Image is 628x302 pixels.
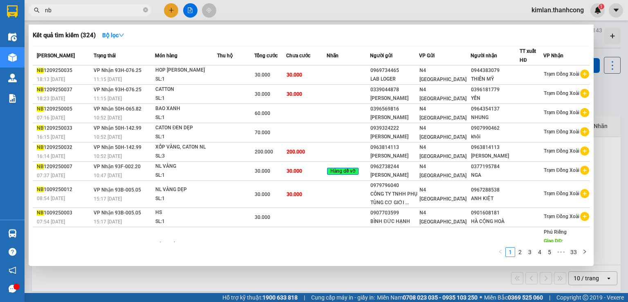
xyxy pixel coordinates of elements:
div: 0939324222 [370,124,419,133]
div: khôi [471,133,519,141]
span: Trạm Đồng Xoài [544,110,579,115]
li: 4 [535,247,545,257]
span: close-circle [143,7,148,14]
span: 07:54 [DATE] [37,219,65,225]
div: CATON ĐEN DẸP [155,124,217,133]
span: 60.000 [255,110,270,116]
span: 30.000 [255,192,270,197]
span: 11:15 [DATE] [94,77,122,82]
li: 1 [505,247,515,257]
img: logo-vxr [7,5,18,18]
div: NL VÀNG [155,162,217,171]
span: 30.000 [255,72,270,78]
a: 3 [525,248,534,257]
li: Previous Page [496,247,505,257]
div: XỐP TRẮNG [155,241,217,250]
div: [PERSON_NAME] [370,94,419,103]
button: Bộ lọcdown [96,29,131,42]
span: NB [37,210,44,216]
span: VP Nhận 50H-142.99 [94,125,141,131]
div: NGA [471,171,519,180]
li: Next Page [580,247,590,257]
div: HS [155,208,217,217]
span: Người gửi [370,53,392,59]
strong: Bộ lọc [102,32,124,38]
span: plus-circle [580,89,589,98]
span: plus-circle [580,108,589,117]
div: 0325909382 [370,241,419,250]
span: N4 [GEOGRAPHIC_DATA] [419,164,467,178]
div: 0944383079 [471,66,519,75]
span: 30.000 [287,168,302,174]
span: NB [37,144,44,150]
span: VP Nhận 50H-142.99 [94,144,141,150]
span: down [119,32,124,38]
span: VP Nhận 93B-005.05 [94,210,141,216]
span: 07:37 [DATE] [37,173,65,178]
li: 2 [515,247,525,257]
span: Món hàng [155,53,177,59]
div: 1209250007 [37,162,91,171]
span: 10:52 [DATE] [94,115,122,121]
span: VP Nhận [543,53,563,59]
span: 30.000 [287,192,302,197]
li: 3 [525,247,535,257]
span: 30.000 [255,91,270,97]
div: 0396181779 [471,86,519,94]
span: plus-circle [580,166,589,175]
div: HOP [PERSON_NAME] [155,66,217,75]
span: TT xuất HĐ [520,48,536,63]
div: BAO XANH [155,104,217,113]
a: 4 [535,248,544,257]
span: plus-circle [580,212,589,221]
div: 0907990462 [471,124,519,133]
span: close-circle [143,7,148,12]
span: 08:54 [DATE] [37,196,65,201]
div: 1009250003 [37,209,91,217]
img: warehouse-icon [8,33,17,41]
span: [PERSON_NAME] [37,53,75,59]
span: N4 [GEOGRAPHIC_DATA] [419,106,467,121]
div: 0962738244 [370,162,419,171]
span: search [34,7,40,13]
span: plus-circle [580,146,589,156]
span: 70.000 [255,130,270,135]
a: 5 [545,248,554,257]
span: Giao DĐ: TƯỢNG ĐÀI THUẬN PHÚ C... [544,238,572,271]
li: Next 5 Pages [554,247,567,257]
div: [PERSON_NAME] [471,152,519,160]
span: left [498,249,503,254]
span: NB [37,106,44,112]
span: question-circle [9,248,16,256]
img: warehouse-icon [8,53,17,62]
button: left [496,247,505,257]
span: Hàng dễ vỡ [327,168,359,175]
span: VP Gửi [419,53,435,59]
div: 0901608181 [471,209,519,217]
span: Nhãn [327,53,339,59]
div: 1209250035 [37,66,91,75]
div: SL: 1 [155,133,217,142]
span: N4 [GEOGRAPHIC_DATA] [419,87,467,101]
span: NB [37,125,44,131]
span: N4 [GEOGRAPHIC_DATA] [419,210,467,225]
div: [PERSON_NAME] [370,113,419,122]
span: N4 [GEOGRAPHIC_DATA] [419,68,467,82]
span: Người nhận [471,53,497,59]
li: 5 [545,247,554,257]
span: 16:15 [DATE] [37,134,65,140]
div: [PERSON_NAME] [370,171,419,180]
span: Trạm Đồng Xoài [544,214,579,219]
span: Chưa cước [286,53,310,59]
span: right [582,249,587,254]
span: 16:14 [DATE] [37,153,65,159]
div: BÌNH ĐỨC HẠNH [370,217,419,226]
span: message [9,285,16,293]
div: CATTON [155,85,217,94]
div: XỐP VÀNG, CATON NL [155,143,217,152]
div: 0377195784 [471,162,519,171]
span: 07:16 [DATE] [37,115,65,121]
img: warehouse-icon [8,74,17,82]
div: 0396569816 [370,105,419,113]
div: 0907703599 [370,209,419,217]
